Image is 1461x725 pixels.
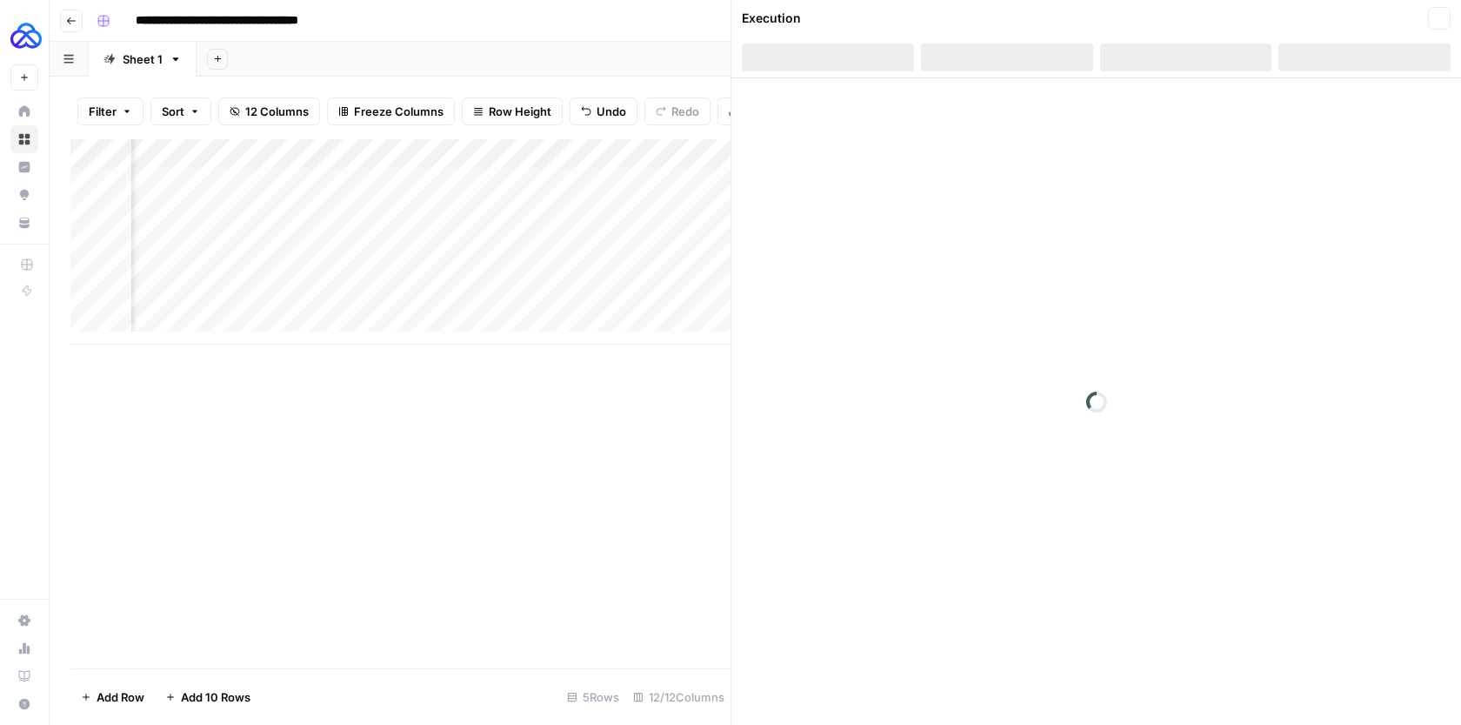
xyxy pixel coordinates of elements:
img: AUQ Logo [10,20,42,51]
button: Row Height [462,97,563,125]
a: Your Data [10,209,38,237]
button: Filter [77,97,143,125]
span: Row Height [489,103,551,120]
div: Execution [742,10,801,27]
div: 12/12 Columns [626,683,731,711]
button: Workspace: AUQ [10,14,38,57]
button: Help + Support [10,690,38,718]
button: Add 10 Rows [155,683,261,711]
a: Browse [10,125,38,153]
button: Undo [570,97,637,125]
a: Insights [10,153,38,181]
div: 5 Rows [560,683,626,711]
div: Sheet 1 [123,50,163,68]
a: Settings [10,607,38,634]
a: Usage [10,634,38,662]
span: Sort [162,103,184,120]
span: Filter [89,103,117,120]
span: Redo [671,103,699,120]
span: 12 Columns [245,103,309,120]
button: Add Row [70,683,155,711]
button: Sort [150,97,211,125]
a: Opportunities [10,181,38,209]
span: Add Row [97,688,144,706]
span: Undo [597,103,626,120]
span: Add 10 Rows [181,688,250,706]
a: Home [10,97,38,125]
a: Learning Hub [10,662,38,690]
a: Sheet 1 [89,42,197,77]
span: Freeze Columns [354,103,444,120]
button: 12 Columns [218,97,320,125]
button: Redo [644,97,710,125]
button: Freeze Columns [327,97,455,125]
